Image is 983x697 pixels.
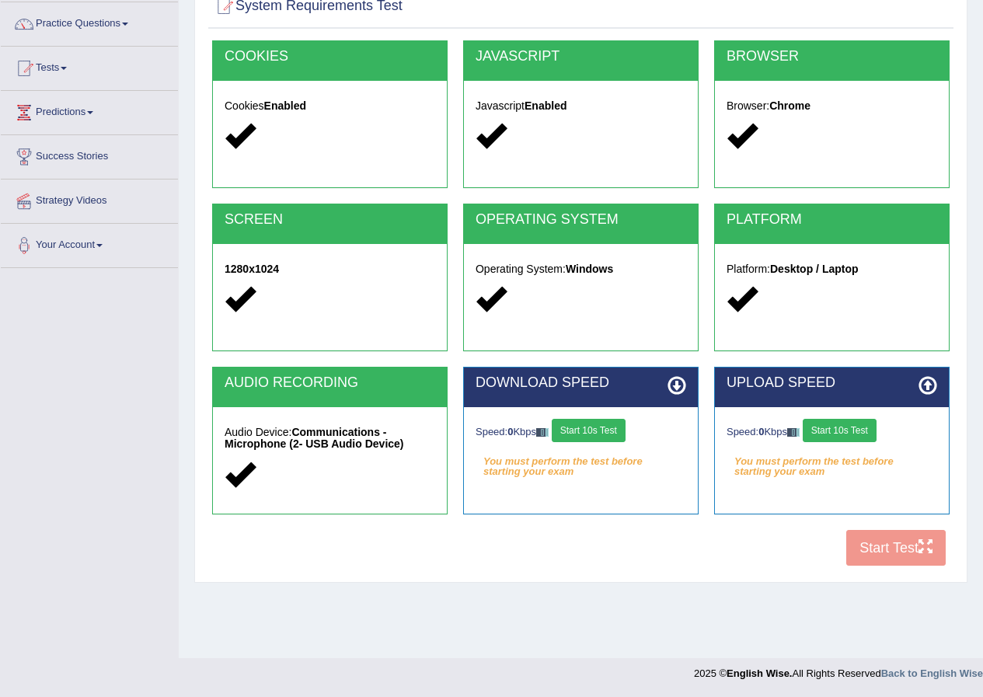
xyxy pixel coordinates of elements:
h5: Javascript [476,100,686,112]
img: ajax-loader-fb-connection.gif [787,428,800,437]
em: You must perform the test before starting your exam [476,450,686,473]
div: Speed: Kbps [476,419,686,446]
h2: COOKIES [225,49,435,64]
a: Your Account [1,224,178,263]
h5: Platform: [727,263,937,275]
h2: BROWSER [727,49,937,64]
strong: 0 [758,426,764,437]
h5: Browser: [727,100,937,112]
h2: DOWNLOAD SPEED [476,375,686,391]
em: You must perform the test before starting your exam [727,450,937,473]
button: Start 10s Test [803,419,877,442]
strong: Enabled [264,99,306,112]
strong: Enabled [525,99,566,112]
strong: 1280x1024 [225,263,279,275]
h2: OPERATING SYSTEM [476,212,686,228]
h2: UPLOAD SPEED [727,375,937,391]
button: Start 10s Test [552,419,626,442]
a: Success Stories [1,135,178,174]
strong: Communications - Microphone (2- USB Audio Device) [225,426,404,450]
strong: English Wise. [727,667,792,679]
h5: Operating System: [476,263,686,275]
strong: Chrome [769,99,810,112]
h5: Audio Device: [225,427,435,451]
strong: Desktop / Laptop [770,263,859,275]
h2: AUDIO RECORDING [225,375,435,391]
div: 2025 © All Rights Reserved [694,658,983,681]
a: Strategy Videos [1,179,178,218]
a: Predictions [1,91,178,130]
h2: SCREEN [225,212,435,228]
h2: PLATFORM [727,212,937,228]
img: ajax-loader-fb-connection.gif [536,428,549,437]
strong: Windows [566,263,613,275]
a: Tests [1,47,178,85]
div: Speed: Kbps [727,419,937,446]
h2: JAVASCRIPT [476,49,686,64]
strong: 0 [507,426,513,437]
h5: Cookies [225,100,435,112]
a: Back to English Wise [881,667,983,679]
a: Practice Questions [1,2,178,41]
